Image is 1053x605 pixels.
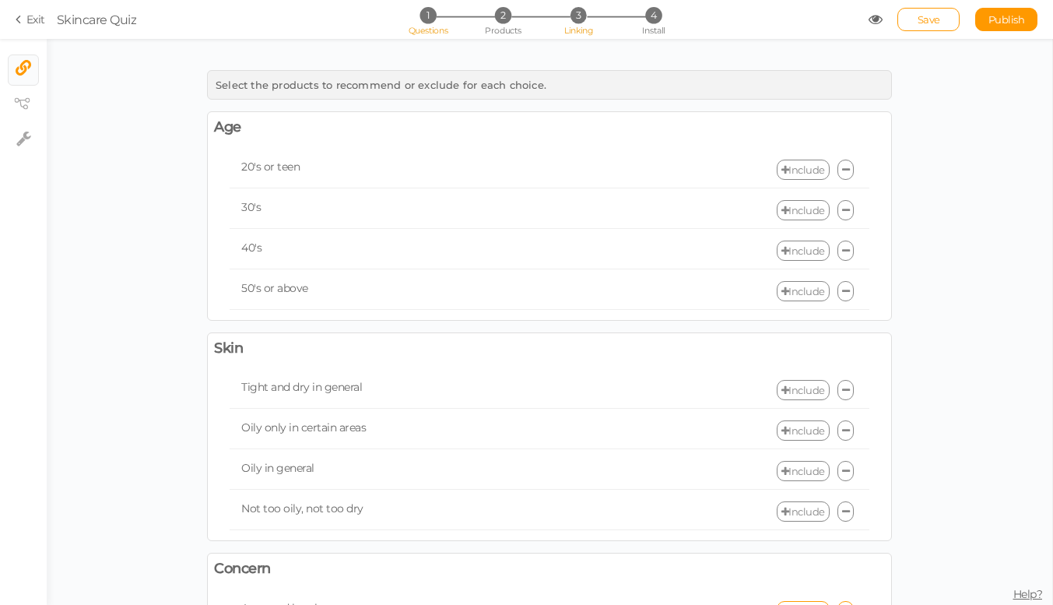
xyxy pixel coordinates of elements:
span: Select the products to recommend or exclude for each choice. [216,79,546,91]
span: Concern [214,560,271,578]
span: Tight and dry in general [241,380,362,394]
span: Not too oily, not too dry [241,501,363,515]
a: Include [777,160,830,180]
span: Publish [988,13,1025,26]
li: 4 Install [617,7,690,23]
a: Include [777,420,830,441]
span: Help? [1013,587,1043,601]
div: Skincare Quiz [57,10,137,29]
span: Age [214,118,241,136]
span: 4 [645,7,662,23]
span: 50's or above [241,281,308,295]
li: 2 Products [467,7,539,23]
span: 30's [241,200,261,214]
a: Include [777,501,830,522]
span: 1 [419,7,436,23]
span: 2 [495,7,511,23]
span: 20's or teen [241,160,300,174]
li: 3 Linking [542,7,614,23]
span: 3 [570,7,586,23]
span: Oily in general [241,461,314,475]
a: Include [777,281,830,301]
li: 1 Questions [391,7,464,23]
span: Skin [214,339,243,357]
span: Save [918,13,940,26]
a: Include [777,380,830,400]
span: Oily only in certain areas [241,420,366,434]
span: Questions [408,25,448,36]
a: Exit [16,12,45,27]
div: Save [897,8,960,31]
a: Include [777,241,830,261]
span: Install [642,25,665,36]
a: Include [777,200,830,220]
a: Include [777,461,830,481]
span: 40's [241,241,261,255]
span: Linking [564,25,592,36]
span: Products [485,25,521,36]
